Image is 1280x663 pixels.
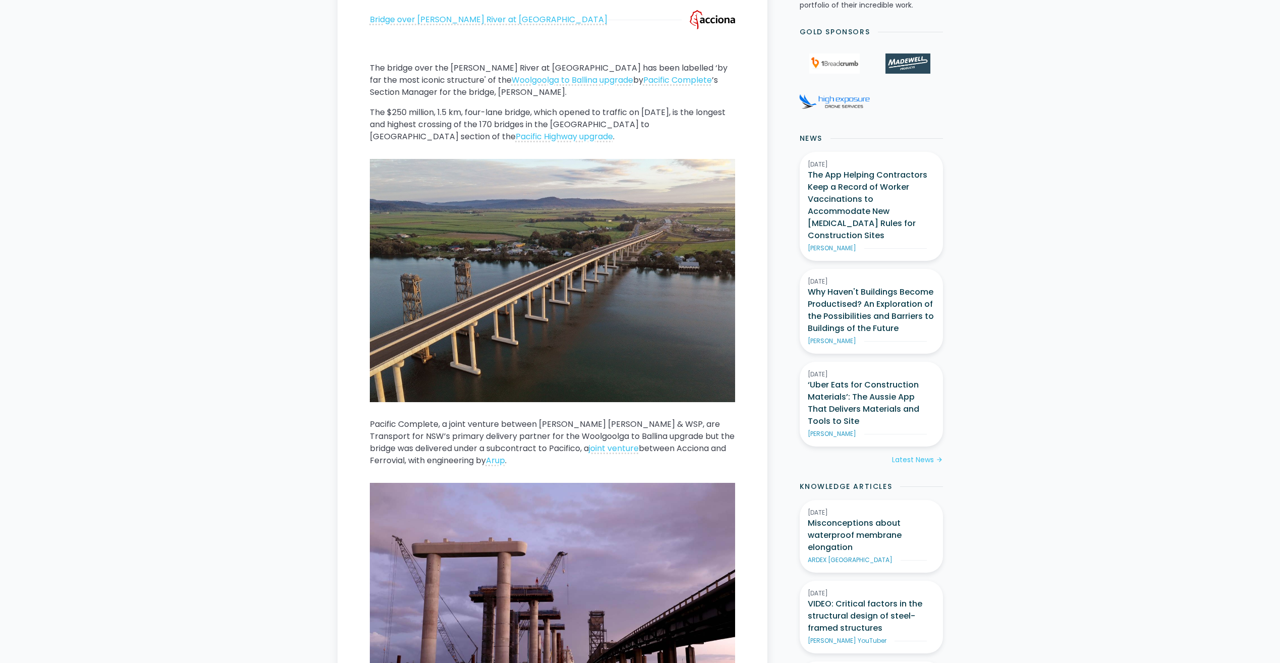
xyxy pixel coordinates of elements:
[808,517,935,554] h3: Misconceptions about waterproof membrane elongation
[512,74,633,86] a: Woolgoolga to Ballina upgrade
[808,556,893,565] div: ARDEX [GEOGRAPHIC_DATA]
[800,269,943,354] a: [DATE]Why Haven't Buildings Become Productised? An Exploration of the Possibilities and Barriers ...
[885,53,930,74] img: Madewell Products
[808,169,935,242] h3: The App Helping Contractors Keep a Record of Worker Vaccinations to Accommodate New [MEDICAL_DATA...
[892,455,934,465] div: Latest News
[516,131,613,142] a: Pacific Highway upgrade
[808,429,856,438] div: [PERSON_NAME]
[370,14,607,26] a: Bridge over [PERSON_NAME] River at [GEOGRAPHIC_DATA]
[808,508,935,517] div: [DATE]
[808,636,886,645] div: [PERSON_NAME] YouTuber
[800,581,943,653] a: [DATE]VIDEO: Critical factors in the structural design of steel-framed structures[PERSON_NAME] Yo...
[892,455,943,465] a: Latest Newsarrow_forward
[808,160,935,169] div: [DATE]
[936,455,943,465] div: arrow_forward
[800,27,870,37] h2: Gold Sponsors
[808,379,935,427] h3: ‘Uber Eats for Construction Materials’: The Aussie App That Delivers Materials and Tools to Site
[370,62,735,98] p: The bridge over the [PERSON_NAME] River at [GEOGRAPHIC_DATA] has been labelled ‘by far the most i...
[800,362,943,447] a: [DATE]‘Uber Eats for Construction Materials’: The Aussie App That Delivers Materials and Tools to...
[370,106,735,143] p: The $250 million, 1.5 km, four-lane bridge, which opened to traffic on [DATE], is the longest and...
[690,10,735,30] img: The “Most Iconic Structure” of the Woolgoolga to Ballina Upgrade
[370,418,735,467] p: Pacific Complete, a joint venture between [PERSON_NAME] [PERSON_NAME] & WSP, are Transport for NS...
[486,455,505,466] a: Arup
[808,598,935,634] h3: VIDEO: Critical factors in the structural design of steel-framed structures
[799,94,870,109] img: High Exposure
[643,74,712,86] a: Pacific Complete
[808,589,935,598] div: [DATE]
[800,133,822,144] h2: News
[800,152,943,261] a: [DATE]The App Helping Contractors Keep a Record of Worker Vaccinations to Accommodate New [MEDICA...
[808,337,856,346] div: [PERSON_NAME]
[809,53,860,74] img: 1Breadcrumb
[808,370,935,379] div: [DATE]
[808,277,935,286] div: [DATE]
[808,244,856,253] div: [PERSON_NAME]
[800,481,893,492] h2: Knowledge Articles
[589,443,639,454] a: joint venture
[808,286,935,335] h3: Why Haven't Buildings Become Productised? An Exploration of the Possibilities and Barriers to Bui...
[800,500,943,573] a: [DATE]Misconceptions about waterproof membrane elongationARDEX [GEOGRAPHIC_DATA]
